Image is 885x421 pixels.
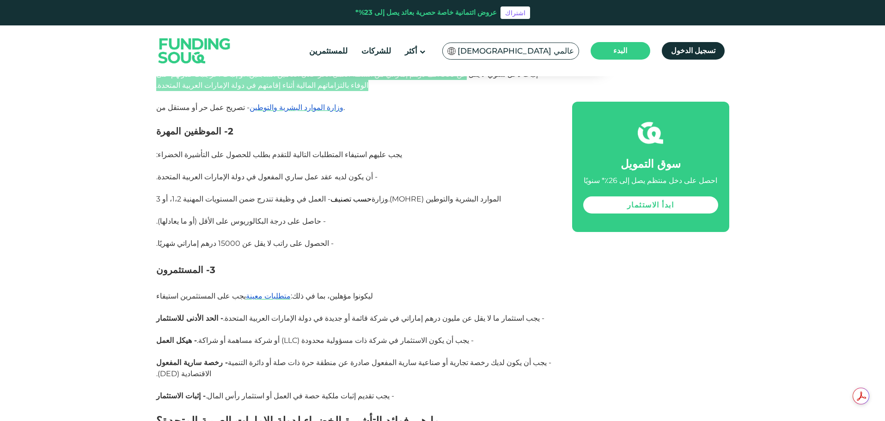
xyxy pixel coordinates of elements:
font: 2- الموظفين المهرة [156,126,233,137]
a: تسجيل الدخول [662,42,725,60]
font: سوق التمويل [621,157,681,171]
font: تسجيل الدخول [671,46,715,55]
font: - إثبات الاستثمار [156,391,206,400]
a: وزارة الموارد البشرية والتوطين [250,103,343,112]
a: متطلبات معينة [246,292,291,300]
font: - الحصول على راتب لا يقل عن 15000 درهم إماراتي شهريًا. [156,239,334,248]
font: - أن يكون لديه عقد عمل ساري المفعول في دولة الإمارات العربية المتحدة. [156,172,378,181]
font: - هيكل العمل [156,336,197,345]
font: - إثبات دخل سنوي لا يقل عن 360 ألف درهم إماراتي من أنشطة العمل الحر خلال العامين السابقين، أو إثب... [156,70,543,90]
font: ليكونوا مؤهلين، بما في ذلك: [291,292,373,300]
font: 3- المستثمرون [156,264,215,275]
font: عروض ائتمانية خاصة حصرية بعائد يصل إلى 23%* [355,8,497,17]
font: أكثر [405,46,417,55]
font: - يجب أن يكون لديك رخصة تجارية أو صناعية سارية المفعول صادرة عن منطقة حرة ذات صلة أو دائرة التنمي... [156,358,551,378]
a: الموارد البشرية والتوطين (MOHRE). [388,195,501,203]
font: - رخصة سارية المفعول [156,358,228,367]
font: - يجب استثمار ما لا يقل عن مليون درهم إماراتي في شركة قائمة أو جديدة في دولة الإمارات العربية الم... [223,314,544,323]
font: - حاصل على درجة البكالوريوس على الأقل (أو ما يعادلها). [156,217,326,226]
a: اشتراك [500,6,530,19]
font: البدء [613,46,627,55]
font: - الحد الأدنى للاستثمار [156,314,223,323]
img: الشعار [149,27,240,74]
font: حسب تصنيف [330,195,372,203]
font: - تصريح عمل حر أو مستقل من [156,103,250,112]
a: ابدأ الاستثمار [583,196,718,214]
img: fsicon [638,120,663,146]
font: احصل على دخل منتظم يصل إلى 26٪* سنويًا [584,176,717,185]
font: - يجب تقديم إثبات ملكية حصة في العمل أو استثمار رأس المال. [206,391,394,400]
font: يجب على المستثمرين استيفاء [156,292,246,300]
font: للشركات [361,46,391,55]
font: وزارة [372,195,388,203]
font: [DEMOGRAPHIC_DATA] عالمي [458,46,574,55]
font: ابدأ الاستثمار [627,201,674,209]
img: علم جنوب إفريقيا [447,47,456,55]
font: للمستثمرين [309,46,348,55]
font: اشتراك [505,9,525,17]
a: للشركات [359,43,393,59]
a: للمستثمرين [307,43,350,59]
font: - يجب أن يكون الاستثمار في شركة ذات مسؤولية محدودة (LLC) أو شركة مساهمة أو شراكة. [197,336,474,345]
font: يجب عليهم استيفاء المتطلبات التالية للتقدم بطلب للحصول على التأشيرة الخضراء: [156,150,402,159]
font: . [343,103,345,112]
font: - العمل في وظيفة تندرج ضمن المستويات المهنية 1،2، أو 3 [156,195,330,203]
